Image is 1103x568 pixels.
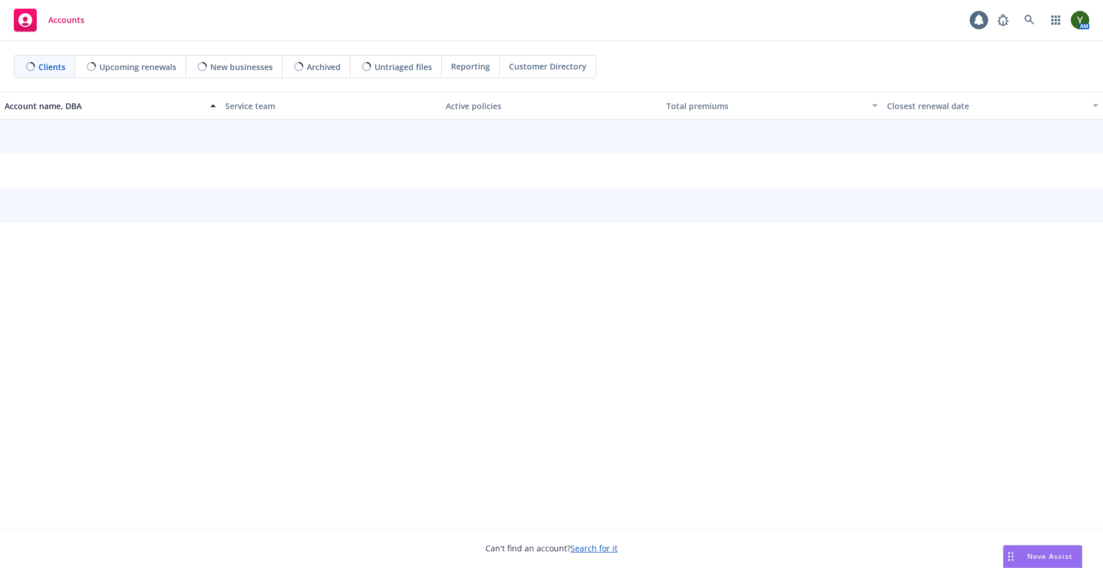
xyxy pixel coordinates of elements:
button: Total premiums [662,92,882,119]
img: photo [1071,11,1089,29]
a: Search [1018,9,1041,32]
span: New businesses [210,61,273,73]
div: Drag to move [1004,546,1018,567]
a: Accounts [9,4,89,36]
div: Total premiums [666,100,865,112]
div: Account name, DBA [5,100,203,112]
div: Active policies [446,100,657,112]
span: Accounts [48,16,84,25]
a: Search for it [570,543,618,554]
span: Clients [38,61,65,73]
button: Active policies [441,92,662,119]
span: Archived [307,61,341,73]
button: Closest renewal date [882,92,1103,119]
span: Nova Assist [1027,551,1073,561]
button: Nova Assist [1003,545,1082,568]
a: Report a Bug [992,9,1015,32]
div: Closest renewal date [887,100,1086,112]
span: Untriaged files [375,61,432,73]
button: Service team [221,92,441,119]
span: Upcoming renewals [99,61,176,73]
a: Switch app [1044,9,1067,32]
span: Can't find an account? [485,542,618,554]
span: Customer Directory [509,60,587,72]
div: Service team [225,100,437,112]
span: Reporting [451,60,490,72]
